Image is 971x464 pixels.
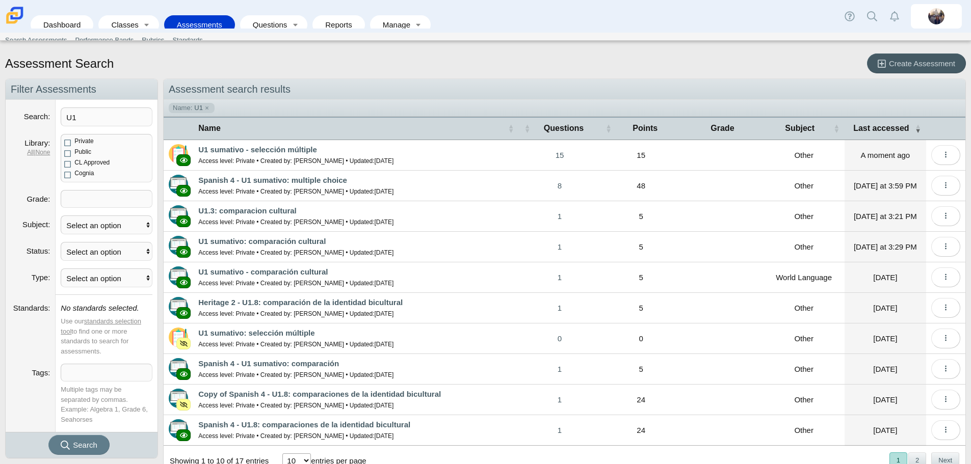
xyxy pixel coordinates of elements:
time: Sep 19, 2025 at 8:17 AM [374,310,393,317]
a: standards selection tool [61,317,141,335]
a: Search Assessments [1,33,71,48]
a: None [36,149,50,156]
h2: Filter Assessments [6,79,158,100]
img: britta.barnhart.NdZ84j [928,8,944,24]
time: Sep 17, 2025 at 7:09 PM [374,432,393,440]
span: Last accessed : Activate to remove sorting [915,123,921,133]
img: type-scannable.svg [169,144,188,163]
a: 1 [519,415,600,445]
a: 1 [519,232,600,262]
td: 48 [600,171,682,201]
span: Grade [687,123,758,134]
a: Rubrics [138,33,168,48]
span: U1 [194,103,203,113]
td: Other [763,171,845,201]
span: Public [74,148,91,155]
a: Spanish 4 - U1 sumativo: multiple choice [198,176,347,184]
a: Reports [318,15,360,34]
small: Access level: Private • Created by: [PERSON_NAME] • Updated: [198,341,393,348]
button: Search [48,435,110,455]
td: Other [763,354,845,385]
button: More options [931,206,960,226]
label: Search [24,112,50,121]
button: More options [931,267,960,287]
small: Access level: Private • Created by: [PERSON_NAME] • Updated: [198,280,393,287]
a: 1 [519,385,600,415]
time: Oct 2, 2025 at 8:17 AM [374,249,393,256]
small: Access level: Private • Created by: [PERSON_NAME] • Updated: [198,249,393,256]
time: Feb 26, 2024 at 6:31 AM [374,371,393,378]
a: U1 sumativo: selección múltiple [198,329,314,337]
tags: ​ [61,190,152,208]
td: 24 [600,385,682,415]
label: Subject [22,220,50,229]
span: CL Approved [74,159,110,166]
label: Library [24,139,50,147]
img: type-advanced.svg [169,389,188,408]
td: Other [763,293,845,323]
a: Assessments [169,15,230,34]
button: More options [931,359,960,379]
time: Sep 22, 2025 at 8:24 AM [374,219,393,226]
a: 1 [519,262,600,292]
a: U1 sumativo - comparación cultural [198,267,328,276]
a: Dashboard [36,15,88,34]
time: Sep 30, 2025 at 2:04 PM [873,365,897,373]
span: Subject : Activate to sort [833,123,839,133]
small: Access level: Private • Created by: [PERSON_NAME] • Updated: [198,188,393,195]
a: Toggle expanded [411,15,426,34]
tags: ​ [61,364,152,381]
a: Create Assessment [867,53,966,73]
img: type-advanced.svg [169,236,188,255]
time: Oct 10, 2025 at 10:36 AM [860,151,910,159]
time: Sep 29, 2024 at 10:25 AM [374,188,393,195]
a: Performance Bands [71,33,138,48]
span: Points : Activate to sort [606,123,612,133]
a: 1 [519,201,600,231]
div: Use our to find one or more standards to search for assessments. [61,316,152,356]
time: Oct 11, 2022 at 7:12 PM [374,157,393,165]
time: Sep 17, 2025 at 7:10 PM [374,402,393,409]
a: Toggle expanded [140,15,154,34]
td: 5 [600,293,682,323]
img: type-advanced.svg [169,358,188,377]
a: Copy of Spanish 4 - U1.8: comparaciones de la identidad bicultural [198,390,441,398]
small: Access level: Private • Created by: [PERSON_NAME] • Updated: [198,219,393,226]
label: Standards [13,304,50,312]
td: Other [763,415,845,446]
a: Standards [168,33,206,48]
a: britta.barnhart.NdZ84j [911,4,962,29]
span: Create Assessment [889,59,955,68]
td: Other [763,323,845,354]
time: Oct 1, 2025 at 8:44 PM [873,273,897,282]
time: Oct 8, 2025 at 3:59 PM [854,181,917,190]
label: Type [32,273,50,282]
img: type-advanced.svg [169,205,188,225]
button: More options [931,176,960,196]
img: Carmen School of Science & Technology [4,5,25,26]
span: Private [74,138,93,145]
time: Oct 4, 2025 at 3:29 PM [854,242,917,251]
td: Other [763,385,845,415]
a: 8 [519,171,600,201]
img: type-advanced.svg [169,297,188,316]
h2: Assessment search results [164,79,965,100]
dfn: | [11,148,50,157]
time: Sep 30, 2025 at 2:03 PM [873,395,897,404]
img: type-advanced.svg [169,175,188,194]
span: Last accessed [850,123,913,134]
span: Questions [532,123,595,134]
img: type-advanced.svg [169,266,188,286]
td: 0 [600,323,682,354]
small: Access level: Private • Created by: [PERSON_NAME] • Updated: [198,371,393,378]
td: Other [763,140,845,171]
h1: Assessment Search [5,55,114,72]
time: Oct 1, 2025 at 3:24 PM [873,304,897,312]
span: Search [73,441,97,449]
button: More options [931,420,960,440]
label: Grade [27,195,50,203]
time: Oct 1, 2025 at 11:28 AM [374,341,393,348]
button: More options [931,329,960,348]
a: U1.3: comparacion cultural [198,206,297,215]
td: Other [763,232,845,262]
